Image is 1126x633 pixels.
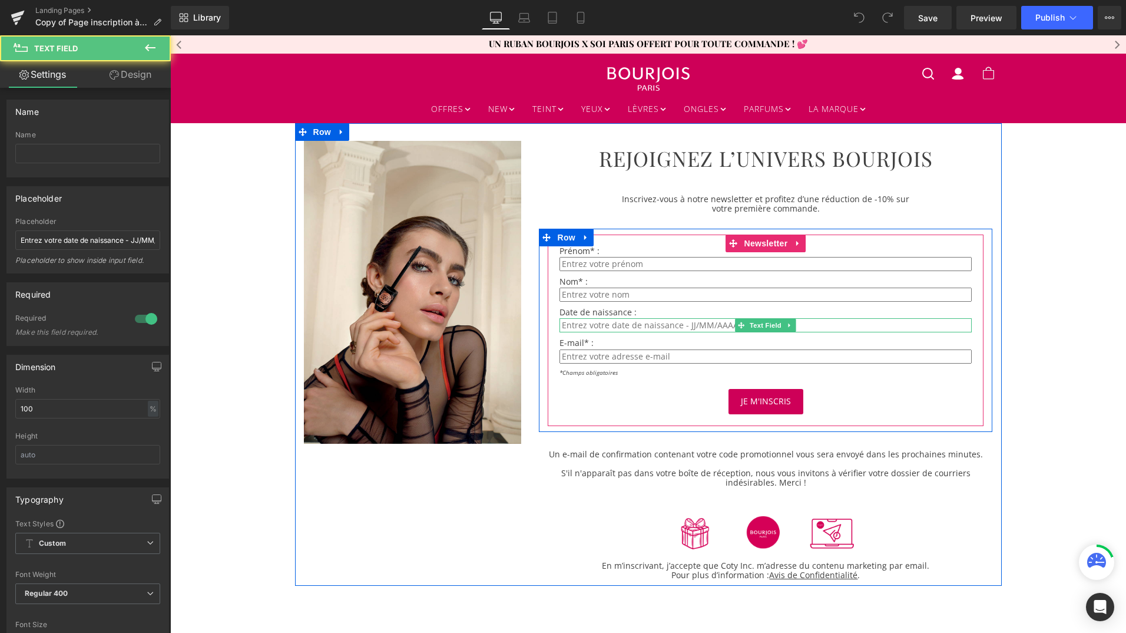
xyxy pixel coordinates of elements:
input: Entrez votre prénom [389,222,802,236]
span: Copy of Page inscription à la newsletter [35,18,148,27]
span: Save [918,12,938,24]
img: Femme appliquant un mascara longue tenue Bourjois [134,105,352,408]
a: Expand / Collapse [408,193,423,211]
a: Mobile [567,6,595,29]
a: ONGLES [505,60,565,88]
a: Un ruban Bourjois x Soi Paris offert pour toute commande ! 💕 [319,2,638,14]
p: Prénom* : [389,211,802,220]
p: Pour plus d’information : . [369,535,822,545]
div: Font Size [15,621,160,629]
div: Required [15,314,123,326]
b: Regular 400 [25,589,68,598]
div: Height [15,432,160,440]
p: Date de naissance : [389,272,802,282]
span: Row [140,88,164,105]
div: Placeholder to show inside input field. [15,256,160,273]
a: Expand / Collapse [620,199,635,217]
a: NEW [309,60,353,88]
i: *Champs obligatoires [389,333,448,341]
p: En m’inscrivant, j’accepte que Coty Inc. m’adresse du contenu marketing par email. [369,526,822,535]
img: Bourjois [437,30,519,57]
div: Make this field required. [15,328,121,337]
input: Entrez votre nom [389,252,802,266]
button: Je m'inscris [558,354,633,379]
div: Placeholder [15,187,62,203]
div: Placeholder [15,217,160,226]
a: Preview [956,6,1016,29]
div: Width [15,386,160,394]
span: Preview [971,12,1002,24]
a: LÈVRES [449,60,505,88]
button: Publish [1021,6,1093,29]
a: OFFRES [252,60,309,88]
span: Row [384,193,408,211]
p: Nom* : [389,242,802,251]
a: Desktop [482,6,510,29]
div: Dimension [15,355,56,372]
div: Text Styles [15,519,160,528]
a: Laptop [510,6,538,29]
div: Typography [15,488,64,505]
p: E-mail* : [389,303,802,312]
p: votre première commande. [377,169,813,178]
div: Font Weight [15,571,160,579]
span: Text Field [34,44,78,53]
div: Required [15,283,51,299]
div: Name [15,131,160,139]
span: Library [193,12,221,23]
a: Expand / Collapse [614,283,626,297]
h1: REJOIGNEZ L’UNIVERS BOURJOIS [377,111,813,135]
span: Text Field [578,283,614,297]
a: Design [88,61,173,88]
p: Un e-mail de confirmation contenant votre code promotionnel vous sera envoyé dans les prochaines ... [377,414,813,424]
div: Name [15,100,39,117]
a: PARFUMS [565,60,630,88]
a: Expand / Collapse [164,88,179,105]
p: Inscrivez-vous à notre newsletter et profitez d’une réduction de -10% sur [377,159,813,169]
input: auto [15,445,160,464]
a: YEUX [402,60,449,88]
a: Avis de Confidentialité [599,534,687,545]
div: Open Intercom Messenger [1086,593,1114,621]
p: S'il n'apparaît pas dans votre boîte de réception, nous vous invitons à vérifier votre dossier de... [377,433,813,452]
span: Publish [1035,13,1065,22]
input: auto [15,399,160,418]
a: Landing Pages [35,6,171,15]
a: TEINT [353,60,402,88]
a: LA MARQUE [630,60,704,88]
a: New Library [171,6,229,29]
input: Entrez votre adresse e-mail [389,314,802,328]
b: Custom [39,539,66,549]
button: More [1098,6,1121,29]
a: Tablet [538,6,567,29]
button: Undo [847,6,871,29]
button: Redo [876,6,899,29]
span: Newsletter [571,199,621,217]
div: % [148,401,158,417]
